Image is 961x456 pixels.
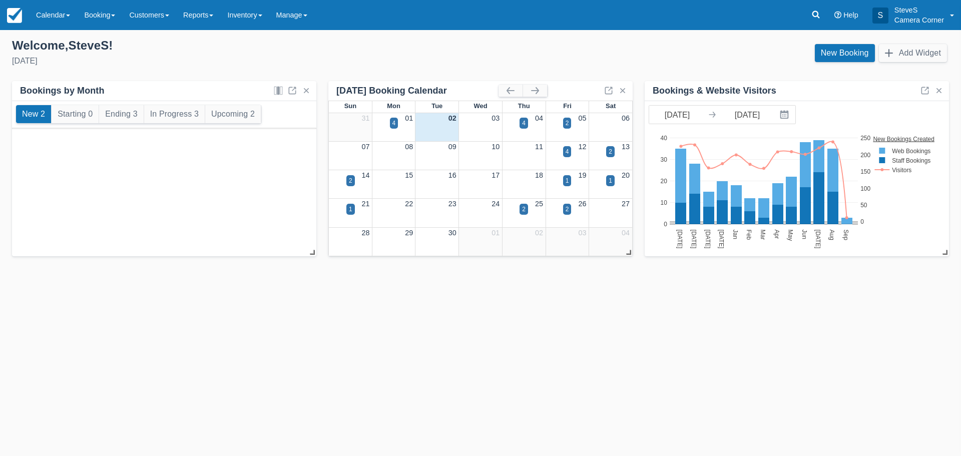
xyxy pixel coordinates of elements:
[622,200,630,208] a: 27
[144,105,205,123] button: In Progress 3
[535,229,543,237] a: 02
[392,119,396,128] div: 4
[362,114,370,122] a: 31
[578,200,586,208] a: 26
[448,143,456,151] a: 09
[566,205,569,214] div: 2
[566,176,569,185] div: 1
[7,8,22,23] img: checkfront-main-nav-mini-logo.png
[12,55,472,67] div: [DATE]
[387,102,400,110] span: Mon
[448,229,456,237] a: 30
[578,171,586,179] a: 19
[492,229,500,237] a: 01
[609,147,612,156] div: 2
[405,143,413,151] a: 08
[879,44,947,62] button: Add Widget
[578,143,586,151] a: 12
[522,119,526,128] div: 4
[344,102,356,110] span: Sun
[448,200,456,208] a: 23
[834,12,841,19] i: Help
[205,105,261,123] button: Upcoming 2
[336,85,499,97] div: [DATE] Booking Calendar
[405,171,413,179] a: 15
[622,114,630,122] a: 06
[16,105,51,123] button: New 2
[775,106,795,124] button: Interact with the calendar and add the check-in date for your trip.
[405,229,413,237] a: 29
[99,105,143,123] button: Ending 3
[535,114,543,122] a: 04
[12,38,472,53] div: Welcome , SteveS !
[535,200,543,208] a: 25
[362,143,370,151] a: 07
[606,102,616,110] span: Sat
[405,114,413,122] a: 01
[522,205,526,214] div: 2
[405,200,413,208] a: 22
[362,171,370,179] a: 14
[843,11,858,19] span: Help
[894,5,944,15] p: SteveS
[492,200,500,208] a: 24
[349,205,352,214] div: 1
[815,44,875,62] a: New Booking
[535,171,543,179] a: 18
[649,106,705,124] input: Start Date
[349,176,352,185] div: 2
[518,102,530,110] span: Thu
[492,143,500,151] a: 10
[622,229,630,237] a: 04
[894,15,944,25] p: Camera Corner
[566,119,569,128] div: 2
[873,135,935,142] text: New Bookings Created
[535,143,543,151] a: 11
[431,102,442,110] span: Tue
[578,229,586,237] a: 03
[609,176,612,185] div: 1
[362,229,370,237] a: 28
[492,114,500,122] a: 03
[653,85,776,97] div: Bookings & Website Visitors
[566,147,569,156] div: 4
[362,200,370,208] a: 21
[448,171,456,179] a: 16
[563,102,572,110] span: Fri
[52,105,99,123] button: Starting 0
[622,171,630,179] a: 20
[492,171,500,179] a: 17
[20,85,105,97] div: Bookings by Month
[578,114,586,122] a: 05
[872,8,888,24] div: S
[622,143,630,151] a: 13
[448,114,456,122] a: 02
[719,106,775,124] input: End Date
[473,102,487,110] span: Wed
